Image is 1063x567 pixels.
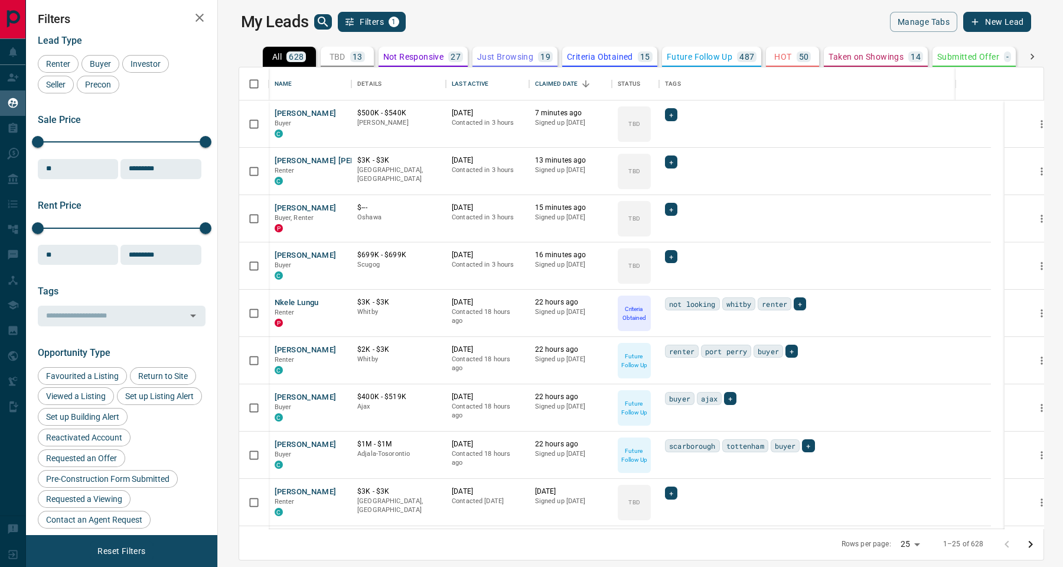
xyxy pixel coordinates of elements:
[357,307,440,317] p: Whitby
[452,449,523,468] p: Contacted 18 hours ago
[612,67,659,101] div: Status
[357,497,440,515] p: [GEOGRAPHIC_DATA], [GEOGRAPHIC_DATA]
[275,67,292,101] div: Name
[357,166,440,184] p: [GEOGRAPHIC_DATA], [GEOGRAPHIC_DATA]
[535,449,607,459] p: Signed up [DATE]
[38,12,206,26] h2: Filters
[911,53,921,61] p: 14
[90,541,153,561] button: Reset Filters
[667,53,732,61] p: Future Follow Up
[275,167,295,174] span: Renter
[724,392,736,405] div: +
[42,433,126,442] span: Reactivated Account
[535,213,607,222] p: Signed up [DATE]
[275,224,283,232] div: property.ca
[774,53,791,61] p: HOT
[963,12,1031,32] button: New Lead
[275,155,400,167] button: [PERSON_NAME] [PERSON_NAME]
[42,494,126,504] span: Requested a Viewing
[619,352,650,370] p: Future Follow Up
[452,392,523,402] p: [DATE]
[785,345,798,358] div: +
[275,413,283,422] div: condos.ca
[275,271,283,280] div: condos.ca
[275,129,283,138] div: condos.ca
[357,203,440,213] p: $---
[275,461,283,469] div: condos.ca
[275,297,319,309] button: Nkele Lungu
[665,67,681,101] div: Tags
[628,119,640,128] p: TBD
[535,108,607,118] p: 7 minutes ago
[618,67,640,101] div: Status
[446,67,529,101] div: Last Active
[758,345,779,357] span: buyer
[1033,304,1051,322] button: more
[330,53,345,61] p: TBD
[38,490,131,508] div: Requested a Viewing
[42,80,70,89] span: Seller
[452,166,523,175] p: Contacted in 3 hours
[38,408,128,426] div: Set up Building Alert
[628,261,640,270] p: TBD
[77,76,119,93] div: Precon
[829,53,904,61] p: Taken on Showings
[275,356,295,364] span: Renter
[1033,352,1051,370] button: more
[38,114,81,125] span: Sale Price
[640,53,650,61] p: 15
[896,536,924,553] div: 25
[535,166,607,175] p: Signed up [DATE]
[42,59,74,69] span: Renter
[357,108,440,118] p: $500K - $540K
[275,508,283,516] div: condos.ca
[628,167,640,176] p: TBD
[275,203,337,214] button: [PERSON_NAME]
[937,53,999,61] p: Submitted Offer
[38,55,79,73] div: Renter
[665,155,677,169] div: +
[535,355,607,364] p: Signed up [DATE]
[665,203,677,216] div: +
[452,155,523,166] p: [DATE]
[42,515,146,524] span: Contact an Agent Request
[130,367,196,385] div: Return to Site
[38,367,127,385] div: Favourited a Listing
[669,487,673,499] span: +
[357,449,440,459] p: Adjala-Tosorontio
[357,213,440,222] p: Oshawa
[535,402,607,412] p: Signed up [DATE]
[357,155,440,166] p: $3K - $3K
[728,393,732,404] span: +
[535,297,607,307] p: 22 hours ago
[452,487,523,497] p: [DATE]
[669,345,694,357] span: renter
[38,449,125,467] div: Requested an Offer
[314,14,332,30] button: search button
[1019,533,1042,556] button: Go to next page
[275,261,292,269] span: Buyer
[452,345,523,355] p: [DATE]
[806,440,810,452] span: +
[762,298,787,310] span: renter
[185,307,201,324] button: Open
[535,203,607,213] p: 15 minutes ago
[669,393,690,404] span: buyer
[619,446,650,464] p: Future Follow Up
[42,453,121,463] span: Requested an Offer
[578,76,594,92] button: Sort
[529,67,612,101] div: Claimed Date
[126,59,165,69] span: Investor
[38,347,110,358] span: Opportunity Type
[357,67,381,101] div: Details
[705,345,747,357] span: port perry
[275,309,295,316] span: Renter
[535,497,607,506] p: Signed up [DATE]
[452,213,523,222] p: Contacted in 3 hours
[798,298,802,310] span: +
[275,498,295,506] span: Renter
[38,200,81,211] span: Rent Price
[357,260,440,270] p: Scugog
[701,393,718,404] span: ajax
[452,67,488,101] div: Last Active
